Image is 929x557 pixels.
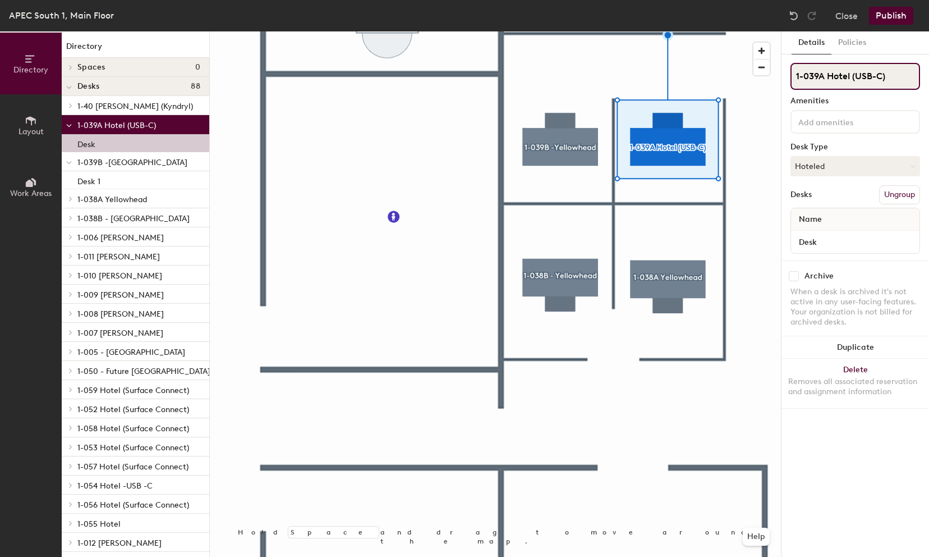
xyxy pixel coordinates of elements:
span: 1-056 Hotel (Surface Connect) [77,500,189,510]
span: 1-40 [PERSON_NAME] (Kyndryl) [77,102,193,111]
div: Desk Type [790,143,920,152]
div: Amenities [790,97,920,106]
button: Ungroup [879,185,920,204]
div: Removes all associated reservation and assignment information [788,377,922,397]
div: Archive [804,272,834,281]
span: 1-011 [PERSON_NAME] [77,252,160,262]
span: Spaces [77,63,105,72]
span: 1-038A Yellowhead [77,195,147,204]
span: Layout [19,127,44,136]
span: 88 [191,82,200,91]
button: Duplicate [781,336,929,359]
span: 1-050 - Future [GEOGRAPHIC_DATA] [77,367,210,376]
span: 1-008 [PERSON_NAME] [77,309,164,319]
h1: Directory [62,40,209,58]
span: 1-006 [PERSON_NAME] [77,233,164,243]
button: Close [835,7,858,25]
input: Add amenities [796,115,897,128]
input: Unnamed desk [793,234,917,250]
span: 1-039A Hotel (USB-C) [77,121,156,130]
p: Desk 1 [77,174,100,186]
div: Desks [790,190,812,199]
span: 1-007 [PERSON_NAME] [77,328,163,338]
span: 1-059 Hotel (Surface Connect) [77,386,189,395]
span: 1-054 Hotel -USB -C [77,481,153,491]
span: Desks [77,82,99,91]
span: Work Areas [10,189,52,198]
div: APEC South 1, Main Floor [9,8,114,22]
p: Desk [77,136,95,149]
button: Help [743,528,770,546]
span: 0 [195,63,200,72]
span: 1-010 [PERSON_NAME] [77,271,162,281]
span: Directory [13,65,48,75]
span: 1-009 [PERSON_NAME] [77,290,164,300]
span: 1-052 Hotel (Surface Connect) [77,405,189,414]
span: 1-039B -[GEOGRAPHIC_DATA] [77,158,187,167]
img: Redo [806,10,817,21]
span: 1-053 Hotel (Surface Connect) [77,443,189,453]
button: DeleteRemoves all associated reservation and assignment information [781,359,929,408]
span: 1-005 - [GEOGRAPHIC_DATA] [77,348,185,357]
span: 1-058 Hotel (Surface Connect) [77,424,189,433]
span: 1-038B - [GEOGRAPHIC_DATA] [77,214,190,223]
span: 1-057 Hotel (Surface Connect) [77,462,188,472]
span: Name [793,209,827,230]
button: Policies [831,31,873,54]
span: 1-012 [PERSON_NAME] [77,538,162,548]
button: Publish [869,7,913,25]
span: 1-055 Hotel [77,519,121,529]
button: Hoteled [790,156,920,176]
img: Undo [788,10,799,21]
button: Details [792,31,831,54]
div: When a desk is archived it's not active in any user-facing features. Your organization is not bil... [790,287,920,327]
